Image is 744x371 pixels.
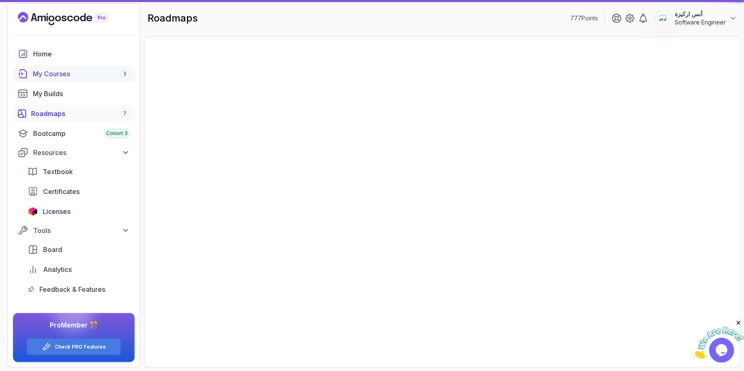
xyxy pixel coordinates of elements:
div: Home [33,49,130,59]
p: 777 Points [570,14,598,22]
span: Licenses [43,206,70,216]
div: Roadmaps [31,109,130,119]
span: 7 [123,110,126,117]
a: courses [13,65,135,82]
a: certificates [23,183,135,200]
span: 3 [123,70,126,77]
div: My Builds [33,89,130,99]
a: roadmaps [13,105,135,122]
a: licenses [23,203,135,220]
a: home [13,46,135,62]
a: bootcamp [13,125,135,142]
span: Certificates [43,187,80,196]
div: Resources [33,148,130,158]
p: Software Engineer [675,18,726,27]
span: Cohort 3 [106,130,128,137]
a: feedback [23,281,135,298]
a: Check PRO Features [55,344,106,350]
div: Bootcamp [33,129,130,138]
a: board [23,241,135,258]
span: Analytics [43,264,72,274]
button: Tools [13,223,135,238]
button: Resources [13,145,135,160]
button: user profile imageأنس اركيزةSoftware Engineer [655,10,737,27]
img: user profile image [655,10,671,26]
a: analytics [23,261,135,278]
h2: roadmaps [148,12,198,25]
img: jetbrains icon [28,207,38,216]
a: builds [13,85,135,102]
div: My Courses [33,69,130,79]
a: Landing page [18,12,127,25]
span: Board [43,245,62,255]
a: textbook [23,163,135,180]
button: Check PRO Features [27,338,121,355]
p: أنس اركيزة [675,10,726,18]
div: Tools [33,226,130,235]
span: Feedback & Features [39,284,105,294]
iframe: chat widget [693,319,744,359]
span: Textbook [43,167,73,177]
